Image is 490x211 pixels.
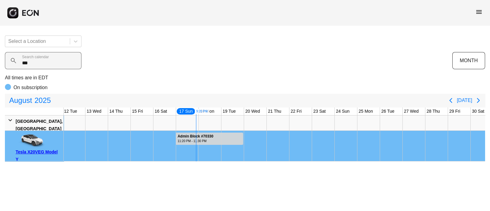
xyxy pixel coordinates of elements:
[22,55,49,59] label: Search calendar
[16,148,61,163] div: Tesla X20VEG Model Y
[475,8,483,16] span: menu
[85,107,103,115] div: 13 Wed
[175,131,244,145] div: Rented for 3 days by Admin Block Current status is rental
[445,94,457,107] button: Previous page
[267,107,282,115] div: 21 Thu
[176,107,196,115] div: 17 Sun
[199,107,216,115] div: 18 Mon
[6,94,55,107] button: August2025
[108,107,124,115] div: 14 Thu
[403,107,420,115] div: 27 Wed
[471,107,485,115] div: 30 Sat
[457,95,472,106] button: [DATE]
[289,107,303,115] div: 22 Fri
[16,133,46,148] img: car
[13,84,47,91] p: On subscription
[380,107,396,115] div: 26 Tue
[178,134,213,139] div: Admin Block #70330
[335,107,351,115] div: 24 Sun
[131,107,144,115] div: 15 Fri
[63,107,78,115] div: 12 Tue
[452,52,485,69] button: MONTH
[8,94,33,107] span: August
[16,118,62,132] div: [GEOGRAPHIC_DATA], [GEOGRAPHIC_DATA]
[472,94,484,107] button: Next page
[153,107,168,115] div: 16 Sat
[178,139,213,143] div: 11:20 PM - 11:30 PM
[244,107,261,115] div: 20 Wed
[357,107,374,115] div: 25 Mon
[5,74,485,81] p: All times are in EDT
[312,107,327,115] div: 23 Sat
[221,107,237,115] div: 19 Tue
[33,94,52,107] span: 2025
[448,107,462,115] div: 29 Fri
[425,107,441,115] div: 28 Thu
